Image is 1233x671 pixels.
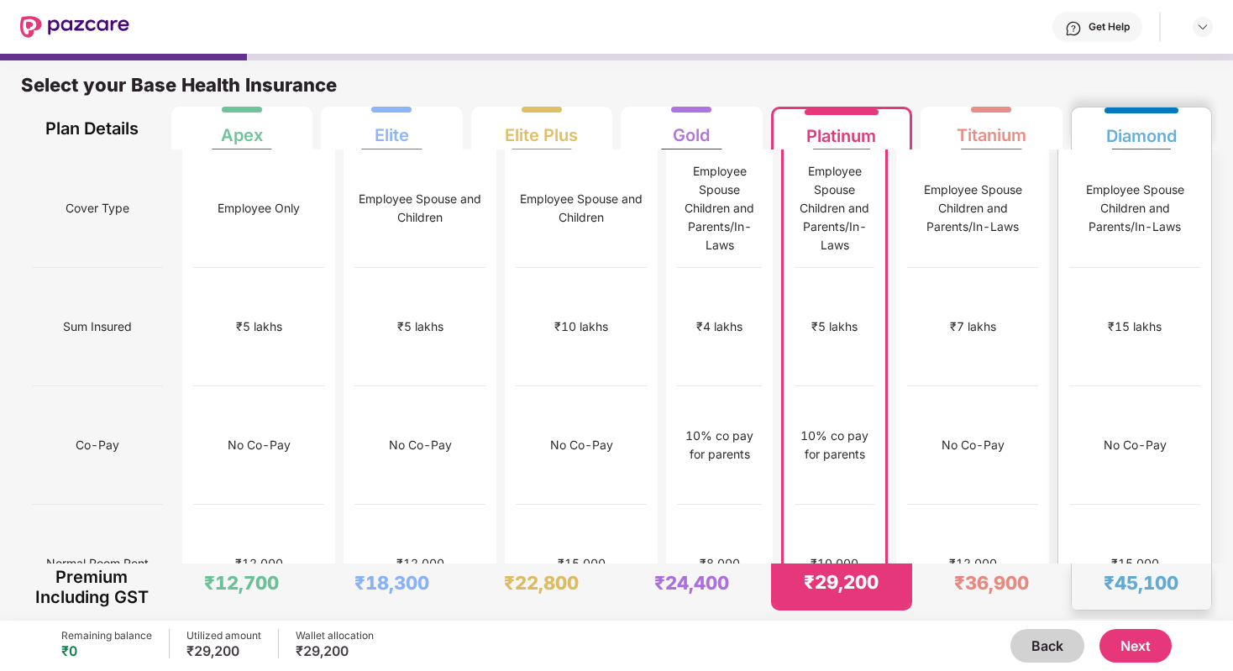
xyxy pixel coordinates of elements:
div: No Co-Pay [228,436,291,454]
span: Normal Room Rent [46,548,149,579]
div: Diamond [1106,113,1177,146]
button: Back [1010,629,1084,663]
div: Get Help [1089,20,1130,34]
div: ₹29,200 [804,570,879,594]
div: Plan Details [32,107,152,149]
div: ₹15,000 [1111,554,1159,573]
div: ₹4 lakhs [696,317,742,336]
div: 10% co pay for parents [677,427,762,464]
img: svg+xml;base64,PHN2ZyBpZD0iRHJvcGRvd24tMzJ4MzIiIHhtbG5zPSJodHRwOi8vd3d3LnczLm9yZy8yMDAwL3N2ZyIgd2... [1196,20,1209,34]
span: Co-Pay [76,429,119,461]
div: No Co-Pay [1104,436,1167,454]
div: ₹5 lakhs [397,317,443,336]
div: Apex [221,112,263,145]
div: Employee Only [218,199,300,218]
div: ₹15 lakhs [1108,317,1162,336]
div: ₹15,000 [558,554,606,573]
div: Elite Plus [505,112,578,145]
div: ₹12,000 [949,554,997,573]
div: ₹29,200 [296,642,374,659]
div: ₹29,200 [186,642,261,659]
div: Employee Spouse and Children [354,190,485,227]
div: Employee Spouse Children and Parents/In-Laws [795,162,874,254]
div: Titanium [957,112,1026,145]
span: Cover Type [66,192,129,224]
div: ₹5 lakhs [236,317,282,336]
div: No Co-Pay [942,436,1005,454]
div: Remaining balance [61,629,152,642]
div: Gold [673,112,710,145]
div: ₹10,000 [811,554,858,573]
div: ₹12,700 [204,571,279,595]
span: Sum Insured [63,311,132,343]
div: ₹0 [61,642,152,659]
div: ₹45,100 [1104,571,1178,595]
div: Employee Spouse Children and Parents/In-Laws [1069,181,1200,236]
img: svg+xml;base64,PHN2ZyBpZD0iSGVscC0zMngzMiIgeG1sbnM9Imh0dHA6Ly93d3cudzMub3JnLzIwMDAvc3ZnIiB3aWR0aD... [1065,20,1082,37]
div: ₹24,400 [654,571,729,595]
div: 10% co pay for parents [795,427,874,464]
div: ₹12,000 [396,554,444,573]
div: Utilized amount [186,629,261,642]
div: ₹5 lakhs [811,317,858,336]
div: Select your Base Health Insurance [21,73,1212,107]
div: Elite [375,112,409,145]
div: No Co-Pay [389,436,452,454]
div: No Co-Pay [550,436,613,454]
div: ₹18,300 [354,571,429,595]
div: ₹12,000 [235,554,283,573]
div: Employee Spouse and Children [516,190,647,227]
button: Next [1099,629,1172,663]
div: Employee Spouse Children and Parents/In-Laws [677,162,762,254]
div: ₹7 lakhs [950,317,996,336]
div: Platinum [806,113,876,146]
div: ₹10 lakhs [554,317,608,336]
div: Wallet allocation [296,629,374,642]
img: New Pazcare Logo [20,16,129,38]
div: ₹36,900 [954,571,1029,595]
div: Premium Including GST [32,564,152,611]
div: Employee Spouse Children and Parents/In-Laws [907,181,1038,236]
div: ₹8,000 [700,554,740,573]
div: ₹22,800 [504,571,579,595]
